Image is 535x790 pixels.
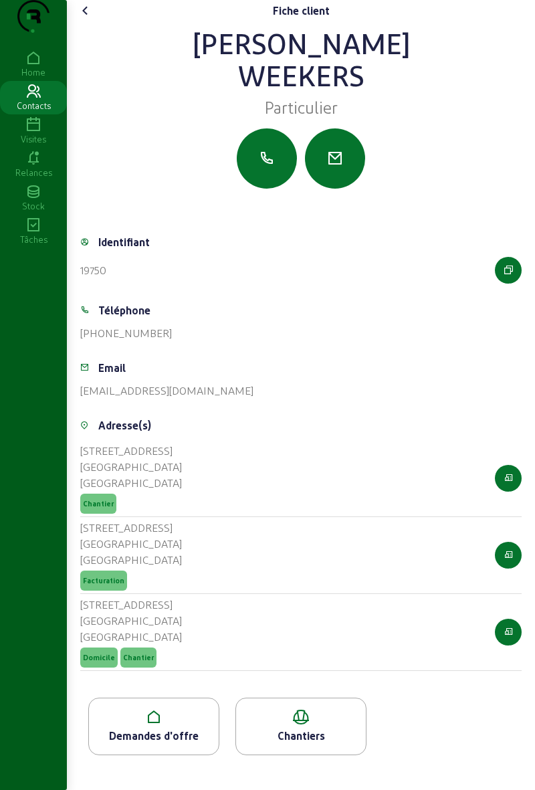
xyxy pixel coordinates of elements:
div: Fiche client [273,3,330,19]
div: [PHONE_NUMBER] [80,325,172,341]
div: [GEOGRAPHIC_DATA] [80,475,182,491]
div: Email [98,360,126,376]
div: [GEOGRAPHIC_DATA] [80,552,182,568]
span: Chantier [123,653,154,662]
span: Domicile [83,653,115,662]
div: [STREET_ADDRESS] [80,520,182,536]
div: [GEOGRAPHIC_DATA] [80,459,182,475]
div: Identifiant [98,234,150,250]
div: [GEOGRAPHIC_DATA] [80,536,182,552]
div: [EMAIL_ADDRESS][DOMAIN_NAME] [80,383,253,399]
div: Demandes d'offre [89,728,219,744]
div: Adresse(s) [98,417,151,433]
div: [STREET_ADDRESS] [80,597,182,613]
div: [GEOGRAPHIC_DATA] [80,629,182,645]
div: [GEOGRAPHIC_DATA] [80,613,182,629]
div: Particulier [80,96,522,118]
div: Weekers [80,59,522,91]
div: Chantiers [236,728,366,744]
span: Chantier [83,499,114,508]
div: 19750 [80,262,106,278]
div: Téléphone [98,302,150,318]
span: Facturation [83,576,124,585]
div: [STREET_ADDRESS] [80,443,182,459]
div: [PERSON_NAME] [80,27,522,59]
